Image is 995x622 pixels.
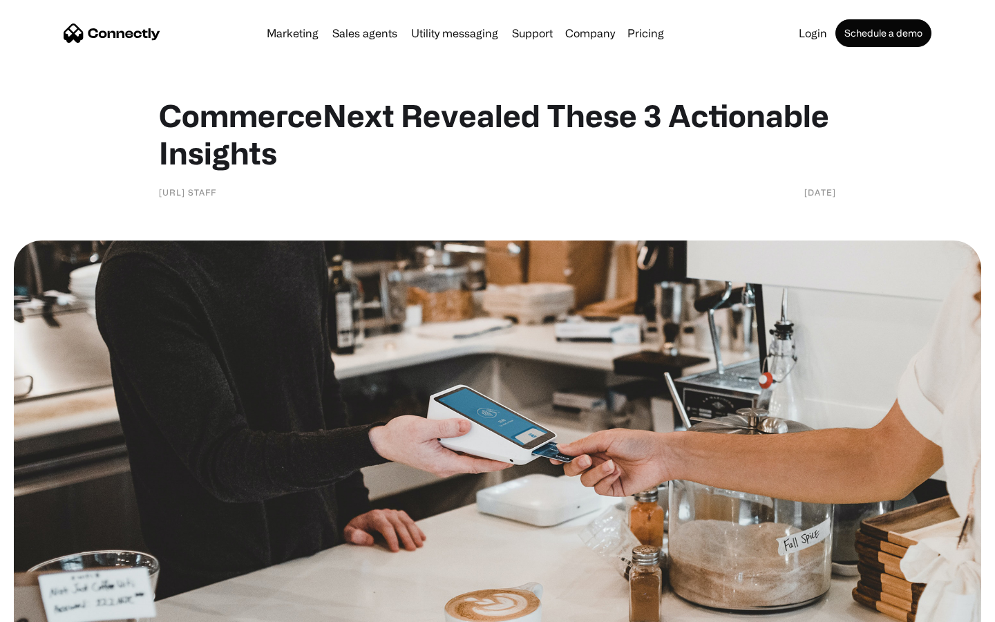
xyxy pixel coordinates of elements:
[327,28,403,39] a: Sales agents
[261,28,324,39] a: Marketing
[835,19,931,47] a: Schedule a demo
[506,28,558,39] a: Support
[14,598,83,617] aside: Language selected: English
[406,28,504,39] a: Utility messaging
[565,23,615,43] div: Company
[804,185,836,199] div: [DATE]
[159,97,836,171] h1: CommerceNext Revealed These 3 Actionable Insights
[793,28,833,39] a: Login
[159,185,216,199] div: [URL] Staff
[28,598,83,617] ul: Language list
[622,28,670,39] a: Pricing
